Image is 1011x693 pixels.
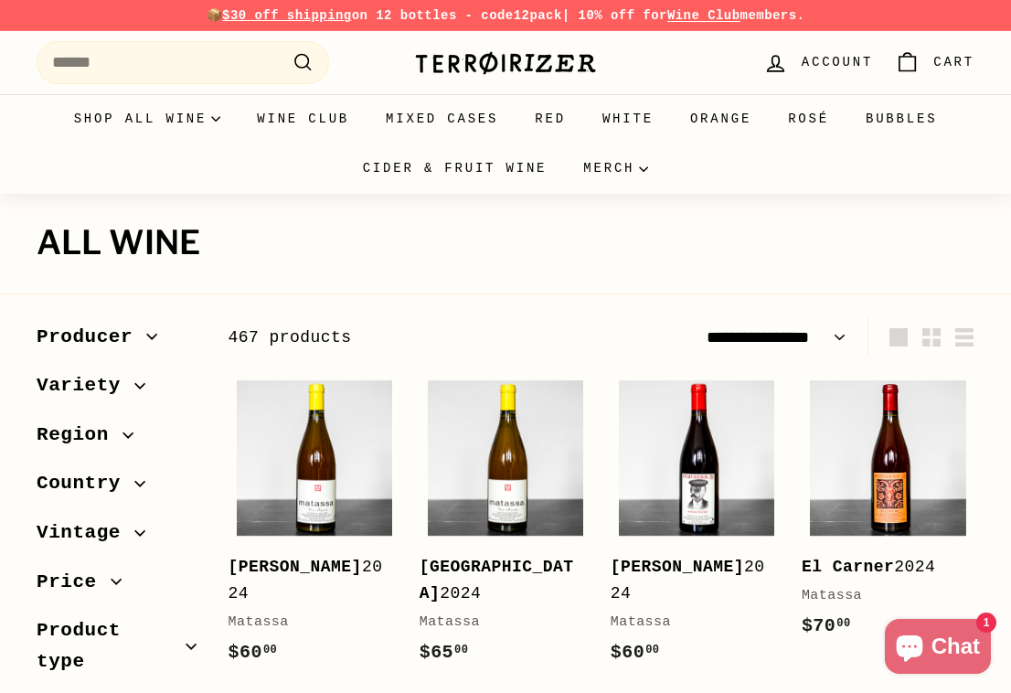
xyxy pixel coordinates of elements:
[37,415,199,464] button: Region
[933,52,974,72] span: Cart
[229,554,383,607] div: 2024
[802,558,894,576] b: El Carner
[222,8,352,23] span: $30 off shipping
[37,5,974,26] p: 📦 on 12 bottles - code | 10% off for members.
[37,464,199,513] button: Country
[229,612,383,634] div: Matassa
[884,36,985,90] a: Cart
[611,558,744,576] b: [PERSON_NAME]
[229,558,362,576] b: [PERSON_NAME]
[56,94,239,144] summary: Shop all wine
[420,612,574,634] div: Matassa
[367,94,516,144] a: Mixed Cases
[229,325,601,351] div: 467 products
[420,371,592,685] a: [GEOGRAPHIC_DATA]2024Matassa
[263,644,277,656] sup: 00
[229,371,401,685] a: [PERSON_NAME]2024Matassa
[802,615,851,636] span: $70
[802,585,956,607] div: Matassa
[514,8,562,23] strong: 12pack
[37,225,974,261] h1: All wine
[37,513,199,562] button: Vintage
[37,366,199,415] button: Variety
[611,642,660,663] span: $60
[37,615,186,677] span: Product type
[37,611,199,690] button: Product type
[611,554,765,607] div: 2024
[879,619,996,678] inbox-online-store-chat: Shopify online store chat
[239,94,367,144] a: Wine Club
[836,617,850,630] sup: 00
[802,52,873,72] span: Account
[847,94,955,144] a: Bubbles
[229,642,278,663] span: $60
[611,612,765,634] div: Matassa
[802,554,956,581] div: 2024
[584,94,672,144] a: White
[516,94,584,144] a: Red
[802,371,974,658] a: El Carner2024Matassa
[420,558,574,602] b: [GEOGRAPHIC_DATA]
[752,36,884,90] a: Account
[770,94,847,144] a: Rosé
[645,644,659,656] sup: 00
[565,144,666,193] summary: Merch
[37,517,134,549] span: Vintage
[345,144,566,193] a: Cider & Fruit Wine
[37,468,134,499] span: Country
[37,322,146,353] span: Producer
[667,8,740,23] a: Wine Club
[37,317,199,367] button: Producer
[611,371,783,685] a: [PERSON_NAME]2024Matassa
[672,94,770,144] a: Orange
[37,562,199,612] button: Price
[420,554,574,607] div: 2024
[37,370,134,401] span: Variety
[454,644,468,656] sup: 00
[37,567,111,598] span: Price
[37,420,122,451] span: Region
[420,642,469,663] span: $65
